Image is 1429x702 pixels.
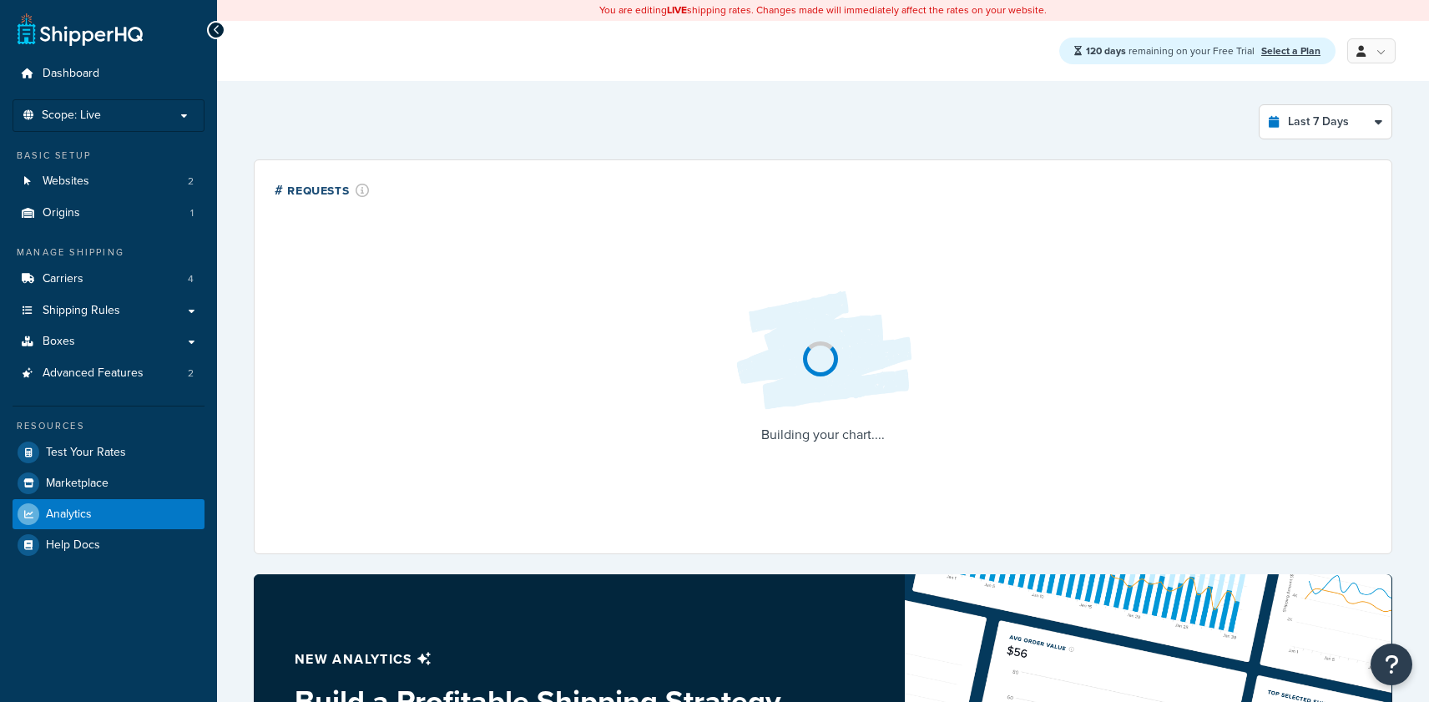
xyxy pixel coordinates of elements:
span: Boxes [43,335,75,349]
div: # Requests [275,180,370,199]
button: Open Resource Center [1371,644,1412,685]
span: Shipping Rules [43,304,120,318]
li: Websites [13,166,205,197]
span: Advanced Features [43,366,144,381]
a: Dashboard [13,58,205,89]
span: Analytics [46,508,92,522]
span: Marketplace [46,477,109,491]
div: Manage Shipping [13,245,205,260]
p: Building your chart.... [723,423,923,447]
a: Marketplace [13,468,205,498]
div: Basic Setup [13,149,205,163]
a: Carriers4 [13,264,205,295]
li: Carriers [13,264,205,295]
li: Origins [13,198,205,229]
p: New analytics [295,648,783,671]
a: Boxes [13,326,205,357]
span: Scope: Live [42,109,101,123]
div: Resources [13,419,205,433]
span: 2 [188,366,194,381]
span: 1 [190,206,194,220]
strong: 120 days [1086,43,1126,58]
a: Websites2 [13,166,205,197]
a: Origins1 [13,198,205,229]
a: Help Docs [13,530,205,560]
span: Websites [43,174,89,189]
a: Analytics [13,499,205,529]
a: Test Your Rates [13,437,205,467]
span: 4 [188,272,194,286]
b: LIVE [667,3,687,18]
span: Carriers [43,272,83,286]
li: Advanced Features [13,358,205,389]
span: Test Your Rates [46,446,126,460]
a: Advanced Features2 [13,358,205,389]
a: Shipping Rules [13,295,205,326]
span: Origins [43,206,80,220]
span: Help Docs [46,538,100,553]
span: Dashboard [43,67,99,81]
img: Loading... [723,278,923,423]
span: 2 [188,174,194,189]
a: Select a Plan [1261,43,1320,58]
span: remaining on your Free Trial [1086,43,1257,58]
